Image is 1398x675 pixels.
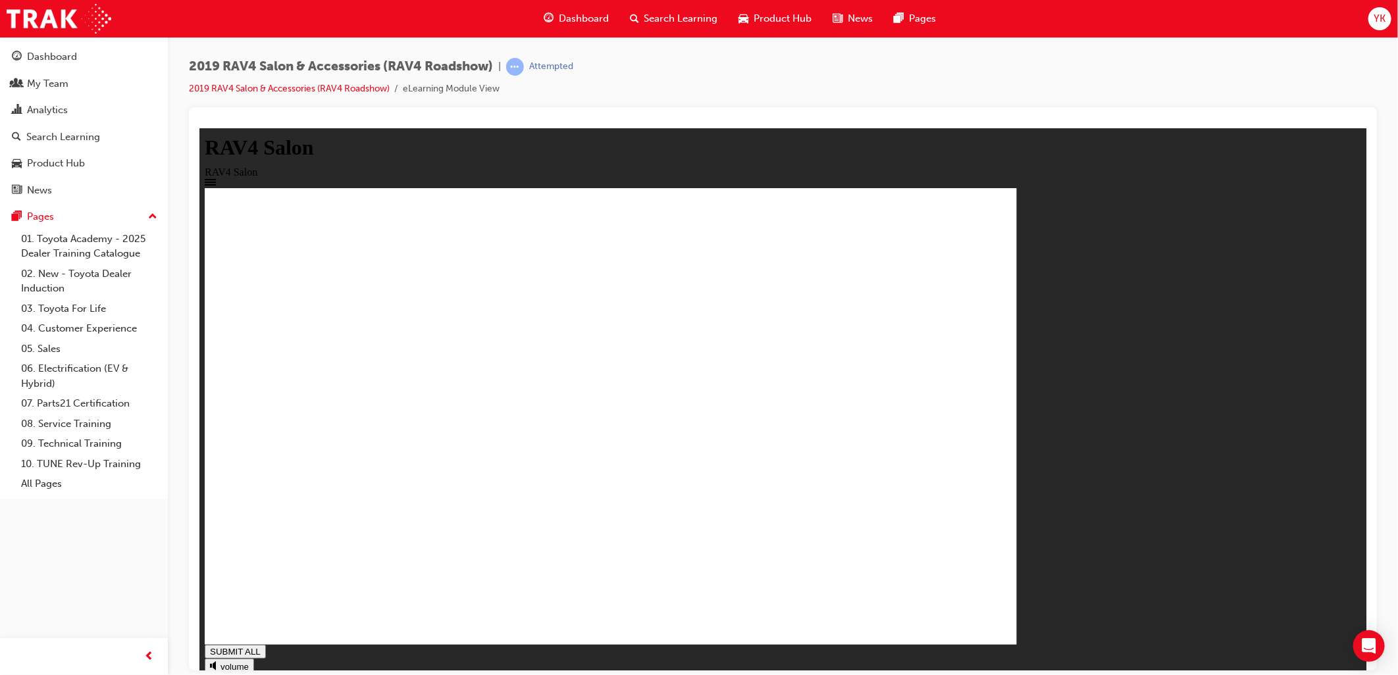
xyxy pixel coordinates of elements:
span: guage-icon [12,51,22,63]
img: Trak [7,4,111,34]
div: Search Learning [26,130,100,145]
a: Search Learning [5,125,163,149]
a: 10. TUNE Rev-Up Training [16,454,163,474]
a: 07. Parts21 Certification [16,393,163,414]
a: news-iconNews [823,5,884,32]
a: 01. Toyota Academy - 2025 Dealer Training Catalogue [16,229,163,264]
a: Product Hub [5,151,163,176]
span: chart-icon [12,105,22,116]
span: | [498,59,501,74]
li: eLearning Module View [403,82,500,97]
span: Dashboard [559,11,609,26]
button: DashboardMy TeamAnalyticsSearch LearningProduct HubNews [5,42,163,205]
a: car-iconProduct Hub [729,5,823,32]
a: pages-iconPages [884,5,947,32]
div: My Team [27,76,68,91]
span: News [848,11,873,26]
div: Analytics [27,103,68,118]
span: prev-icon [145,649,155,665]
div: Dashboard [27,49,77,64]
span: car-icon [739,11,749,27]
span: news-icon [12,185,22,197]
a: 05. Sales [16,339,163,359]
a: 09. Technical Training [16,434,163,454]
span: pages-icon [12,211,22,223]
span: guage-icon [544,11,554,27]
span: search-icon [12,132,21,143]
div: Pages [27,209,54,224]
span: YK [1374,11,1385,26]
span: Product Hub [754,11,812,26]
div: Attempted [529,61,573,73]
span: Pages [910,11,937,26]
span: car-icon [12,158,22,170]
a: Dashboard [5,45,163,69]
span: up-icon [148,209,157,226]
a: 06. Electrification (EV & Hybrid) [16,359,163,393]
a: 2019 RAV4 Salon & Accessories (RAV4 Roadshow) [189,83,390,94]
a: guage-iconDashboard [533,5,619,32]
div: Product Hub [27,156,85,171]
span: search-icon [630,11,639,27]
a: All Pages [16,474,163,494]
div: News [27,183,52,198]
a: 08. Service Training [16,414,163,434]
a: My Team [5,72,163,96]
a: search-iconSearch Learning [619,5,729,32]
a: News [5,178,163,203]
span: learningRecordVerb_ATTEMPT-icon [506,58,524,76]
span: 2019 RAV4 Salon & Accessories (RAV4 Roadshow) [189,59,493,74]
span: news-icon [833,11,843,27]
button: Pages [5,205,163,229]
button: YK [1368,7,1391,30]
div: Open Intercom Messenger [1353,630,1385,662]
a: 02. New - Toyota Dealer Induction [16,264,163,299]
span: Search Learning [644,11,718,26]
a: 04. Customer Experience [16,318,163,339]
a: 03. Toyota For Life [16,299,163,319]
span: pages-icon [894,11,904,27]
a: Analytics [5,98,163,122]
span: people-icon [12,78,22,90]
